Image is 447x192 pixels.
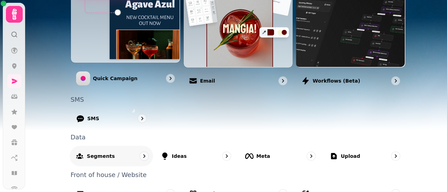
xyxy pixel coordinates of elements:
a: Ideas [155,146,237,166]
p: Front of house / Website [71,172,406,178]
svg: go to [141,152,148,159]
p: SMS [71,97,406,103]
a: Meta [240,146,321,166]
a: Segments [70,146,153,166]
p: Meta [256,153,270,160]
a: Upload [324,146,406,166]
p: Upload [341,153,360,160]
p: SMS [87,115,99,122]
svg: go to [139,115,146,122]
svg: go to [308,153,315,160]
svg: go to [392,77,399,84]
p: Segments [87,152,115,159]
a: SMS [71,108,152,129]
p: Data [71,134,406,140]
p: Workflows (beta) [313,77,360,84]
p: Quick Campaign [93,75,138,82]
svg: go to [392,153,399,160]
svg: go to [279,77,286,84]
p: Email [200,77,215,84]
svg: go to [167,75,174,82]
svg: go to [223,153,230,160]
p: Ideas [172,153,187,160]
